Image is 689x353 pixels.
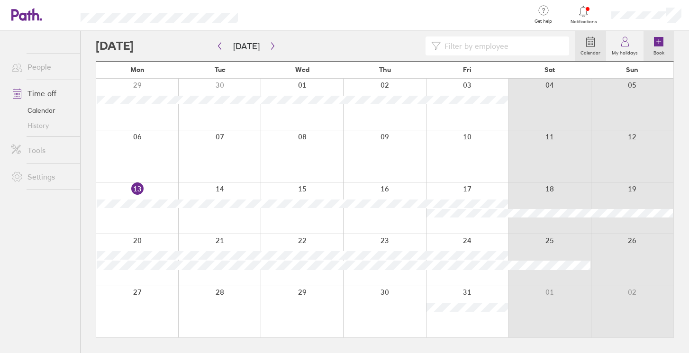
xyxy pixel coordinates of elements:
[4,118,80,133] a: History
[441,37,563,55] input: Filter by employee
[4,57,80,76] a: People
[575,31,606,61] a: Calendar
[568,19,599,25] span: Notifications
[568,5,599,25] a: Notifications
[626,66,638,73] span: Sun
[4,141,80,160] a: Tools
[130,66,145,73] span: Mon
[379,66,391,73] span: Thu
[544,66,555,73] span: Sat
[575,47,606,56] label: Calendar
[4,167,80,186] a: Settings
[295,66,309,73] span: Wed
[528,18,559,24] span: Get help
[606,47,644,56] label: My holidays
[215,66,226,73] span: Tue
[226,38,267,54] button: [DATE]
[648,47,670,56] label: Book
[4,103,80,118] a: Calendar
[463,66,471,73] span: Fri
[606,31,644,61] a: My holidays
[4,84,80,103] a: Time off
[644,31,674,61] a: Book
